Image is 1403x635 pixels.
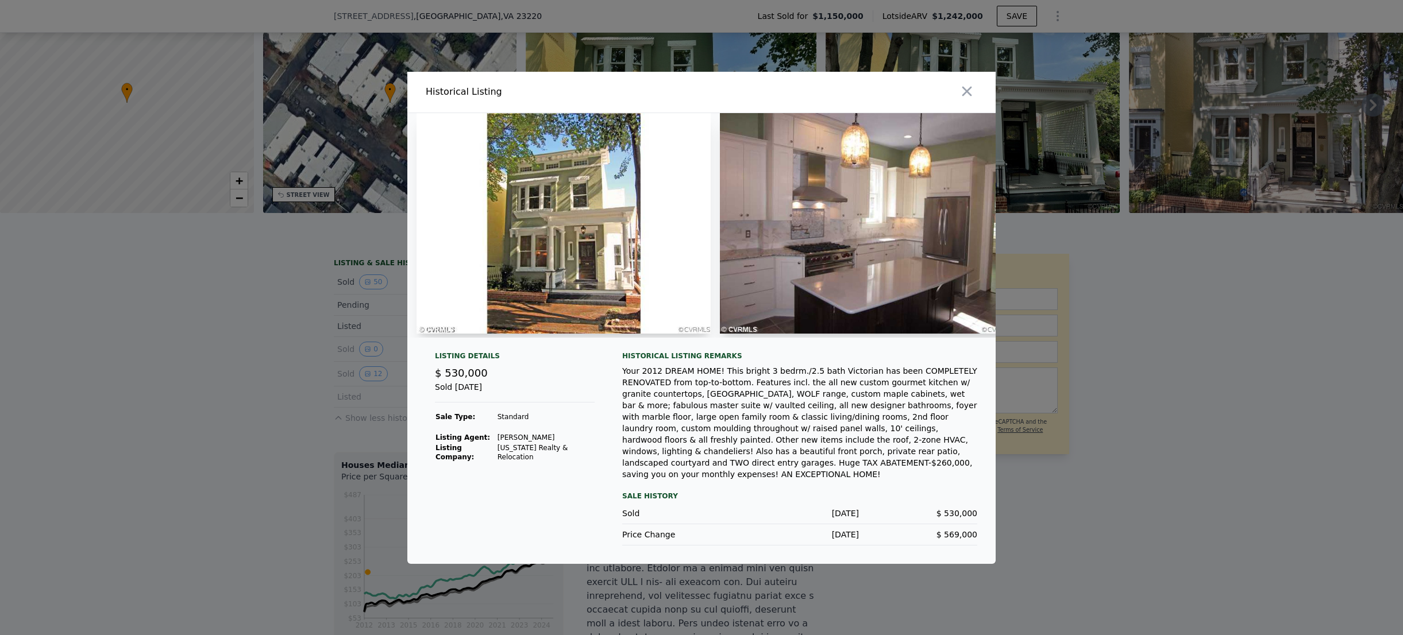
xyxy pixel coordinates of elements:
div: [DATE] [741,529,859,540]
span: $ 530,000 [435,367,488,379]
td: [US_STATE] Realty & Relocation [497,443,595,462]
img: Property Img [417,113,711,334]
td: [PERSON_NAME] [497,432,595,443]
div: Sold [DATE] [435,381,595,402]
div: [DATE] [741,508,859,519]
span: $ 569,000 [936,530,977,539]
strong: Sale Type: [435,413,475,421]
img: Property Img [720,113,1014,334]
div: Historical Listing [426,85,697,99]
td: Standard [497,412,595,422]
div: Sale History [622,489,977,503]
strong: Listing Company: [435,444,474,461]
span: $ 530,000 [936,509,977,518]
strong: Listing Agent: [435,433,490,442]
div: Sold [622,508,741,519]
div: Price Change [622,529,741,540]
div: Listing Details [435,351,595,365]
div: Historical Listing remarks [622,351,977,361]
div: Your 2012 DREAM HOME! This bright 3 bedrm./2.5 bath Victorian has been COMPLETELY RENOVATED from ... [622,365,977,480]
